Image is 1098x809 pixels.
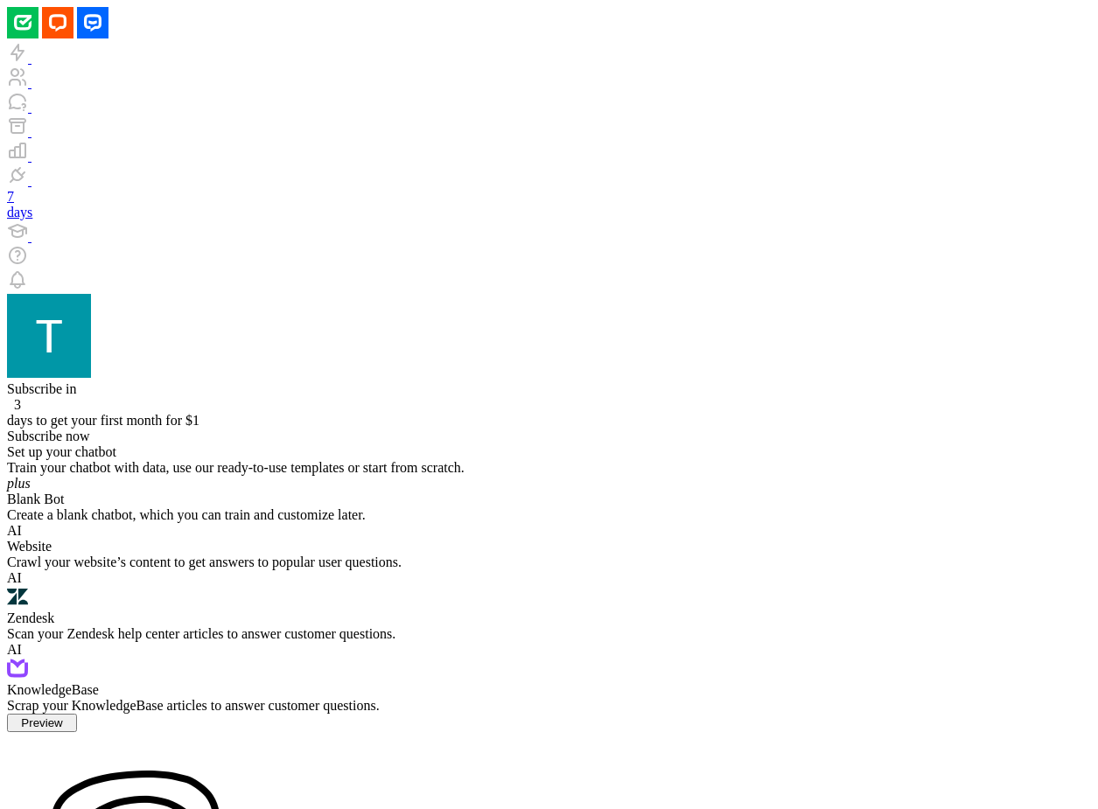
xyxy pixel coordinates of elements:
[7,189,1091,205] div: 7
[7,523,22,538] span: AI
[7,682,1091,698] div: KnowledgeBase
[7,189,1091,220] a: 7 days
[14,7,66,59] button: Open LiveChat chat widget
[7,429,1091,444] div: Subscribe now
[7,698,1091,714] div: Scrap your KnowledgeBase articles to answer customer questions.
[7,610,1091,626] div: Zendesk
[7,714,77,732] button: Preview
[7,539,1091,554] div: Website
[7,476,31,491] i: plus
[7,460,1091,476] div: Train your chatbot with data, use our ready-to-use templates or start from scratch.
[7,492,1091,507] div: Blank Bot
[7,507,1091,523] div: Create a blank chatbot, which you can train and customize later.
[7,381,1091,429] div: Subscribe in days to get your first month for $1
[7,626,1091,642] div: Scan your Zendesk help center articles to answer customer questions.
[7,570,22,585] span: AI
[7,554,1091,570] div: Crawl your website’s content to get answers to popular user questions.
[14,397,1084,413] div: 3
[7,444,1091,460] div: Set up your chatbot
[7,205,1091,220] div: days
[7,642,22,657] span: AI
